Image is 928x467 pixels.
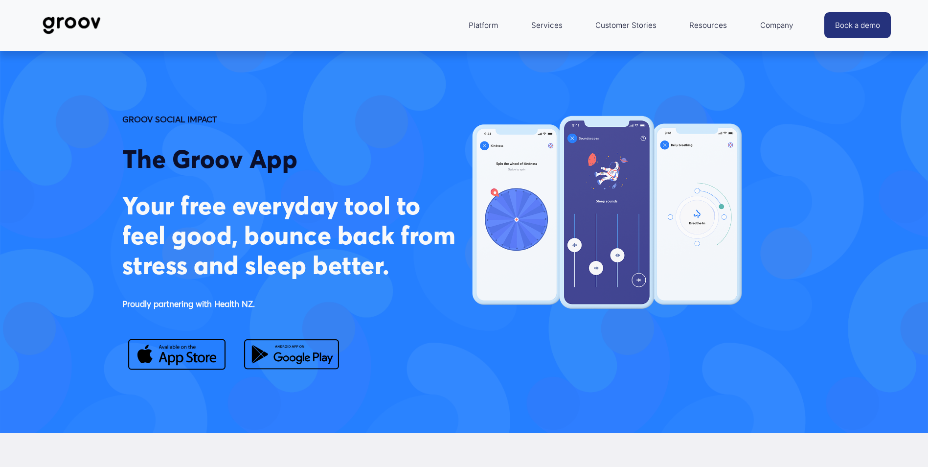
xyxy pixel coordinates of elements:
[122,143,298,174] span: The Groov App
[122,114,217,124] strong: GROOV SOCIAL IMPACT
[37,9,106,42] img: Groov | Workplace Science Platform | Unlock Performance | Drive Results
[469,19,498,32] span: Platform
[684,14,732,37] a: folder dropdown
[122,299,255,309] strong: Proudly partnering with Health NZ.
[689,19,727,32] span: Resources
[122,190,462,280] strong: Your free everyday tool to feel good, bounce back from stress and sleep better.
[590,14,661,37] a: Customer Stories
[464,14,503,37] a: folder dropdown
[824,12,891,38] a: Book a demo
[526,14,567,37] a: Services
[755,14,798,37] a: folder dropdown
[760,19,793,32] span: Company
